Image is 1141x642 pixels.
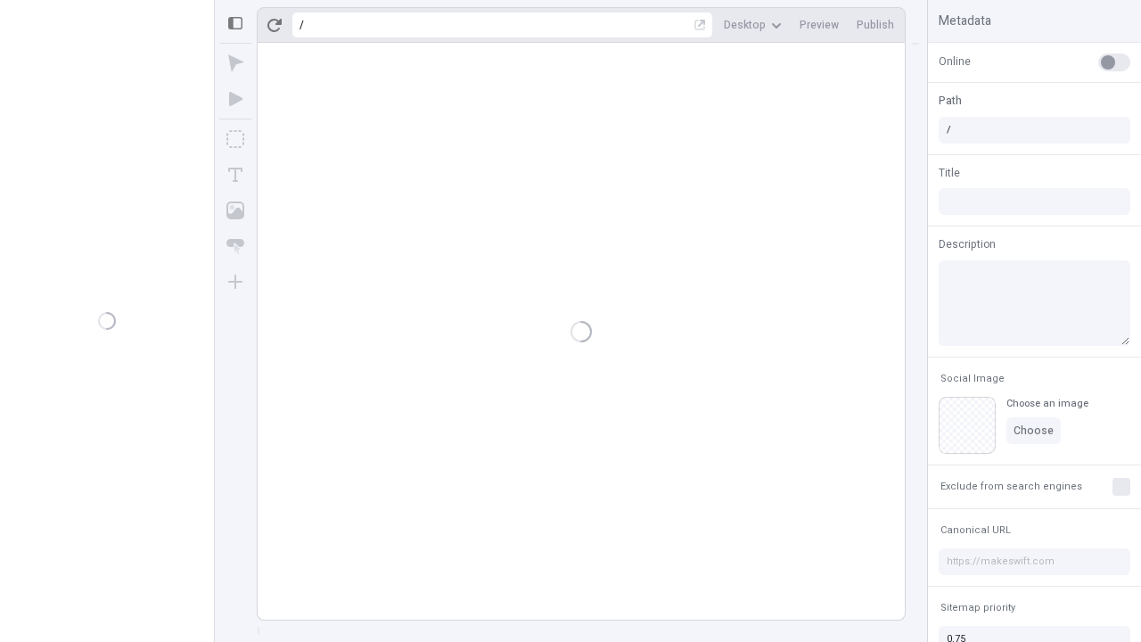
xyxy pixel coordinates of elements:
span: Online [939,53,971,70]
button: Canonical URL [937,520,1014,541]
button: Button [219,230,251,262]
button: Sitemap priority [937,597,1019,619]
input: https://makeswift.com [939,548,1130,575]
span: Publish [857,18,894,32]
div: / [300,18,304,32]
span: Sitemap priority [940,601,1015,614]
span: Social Image [940,372,1005,385]
button: Image [219,194,251,226]
span: Desktop [724,18,766,32]
button: Text [219,159,251,191]
span: Description [939,236,996,252]
span: Choose [1014,424,1054,438]
span: Exclude from search engines [940,480,1082,493]
span: Preview [800,18,839,32]
button: Desktop [717,12,789,38]
div: Choose an image [1006,397,1088,410]
span: Canonical URL [940,523,1011,537]
span: Path [939,93,962,109]
span: Title [939,165,960,181]
button: Box [219,123,251,155]
button: Social Image [937,368,1008,390]
button: Exclude from search engines [937,476,1086,498]
button: Publish [850,12,901,38]
button: Choose [1006,417,1061,444]
button: Preview [792,12,846,38]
